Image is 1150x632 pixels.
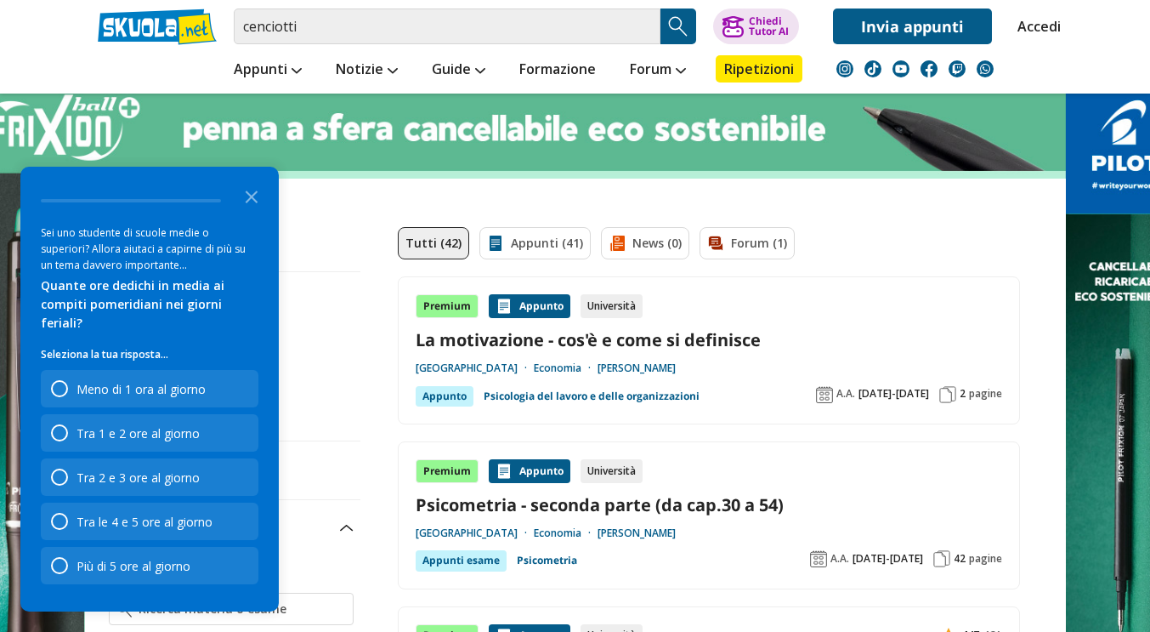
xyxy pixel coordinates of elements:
div: Più di 5 ore al giorno [41,547,258,584]
img: Forum filtro contenuto [707,235,724,252]
div: Tra 2 e 3 ore al giorno [76,470,200,486]
a: Ripetizioni [716,55,802,83]
img: Anno accademico [816,386,833,403]
button: Close the survey [235,179,269,213]
div: Tra 1 e 2 ore al giorno [41,414,258,452]
a: Economia [534,362,598,375]
div: Tra 2 e 3 ore al giorno [41,458,258,496]
img: twitch [949,60,966,77]
a: Psicometria [517,550,577,571]
button: Search Button [660,9,696,44]
a: Psicometria - seconda parte (da cap.30 a 54) [416,493,1002,516]
a: La motivazione - cos'è e come si definisce [416,328,1002,351]
div: Più di 5 ore al giorno [76,558,190,574]
span: A.A. [830,552,849,566]
div: Sei uno studente di scuole medie o superiori? Allora aiutaci a capirne di più su un tema davvero ... [41,225,258,273]
a: Psicologia del lavoro e delle organizzazioni [484,386,700,407]
img: Appunti contenuto [496,298,513,315]
a: [PERSON_NAME] [598,362,676,375]
a: Guide [428,55,490,86]
div: Università [581,294,643,318]
div: Tra 1 e 2 ore al giorno [76,425,200,441]
span: A.A. [836,387,855,401]
img: Appunti contenuto [496,463,513,480]
img: Cerca appunti, riassunti o versioni [666,14,691,39]
a: Forum (1) [700,227,795,259]
div: Appunto [416,386,473,407]
span: pagine [969,387,1002,401]
img: tiktok [864,60,881,77]
div: Chiedi Tutor AI [749,16,789,37]
div: Survey [20,167,279,612]
button: ChiediTutor AI [713,9,799,44]
a: Economia [534,527,598,540]
img: Pagine [939,386,956,403]
img: Apri e chiudi sezione [340,525,354,532]
img: youtube [892,60,909,77]
div: Meno di 1 ora al giorno [41,370,258,407]
img: Pagine [933,550,950,567]
img: Anno accademico [810,550,827,567]
a: Appunti [229,55,306,86]
span: [DATE]-[DATE] [858,387,929,401]
a: Accedi [1017,9,1053,44]
img: instagram [836,60,853,77]
a: Forum [626,55,690,86]
div: Appunto [489,294,570,318]
div: Appunti esame [416,550,507,571]
img: WhatsApp [977,60,994,77]
div: Tra le 4 e 5 ore al giorno [41,503,258,540]
div: Quante ore dedichi in media ai compiti pomeridiani nei giorni feriali? [41,276,258,333]
a: Invia appunti [833,9,992,44]
div: Meno di 1 ora al giorno [76,381,206,397]
a: [PERSON_NAME] [598,527,676,540]
a: Tutti (42) [398,227,469,259]
img: facebook [921,60,938,77]
input: Cerca appunti, riassunti o versioni [234,9,660,44]
img: Appunti filtro contenuto [487,235,504,252]
span: pagine [969,552,1002,566]
a: [GEOGRAPHIC_DATA] [416,527,534,540]
div: Premium [416,459,479,483]
a: Notizie [331,55,402,86]
span: [DATE]-[DATE] [853,552,923,566]
div: Università [581,459,643,483]
div: Appunto [489,459,570,483]
div: Premium [416,294,479,318]
p: Seleziona la tua risposta... [41,346,258,363]
div: Tra le 4 e 5 ore al giorno [76,514,212,530]
a: Formazione [515,55,600,86]
a: [GEOGRAPHIC_DATA] [416,362,534,375]
a: Appunti (41) [479,227,591,259]
span: 42 [954,552,966,566]
span: 2 [960,387,966,401]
